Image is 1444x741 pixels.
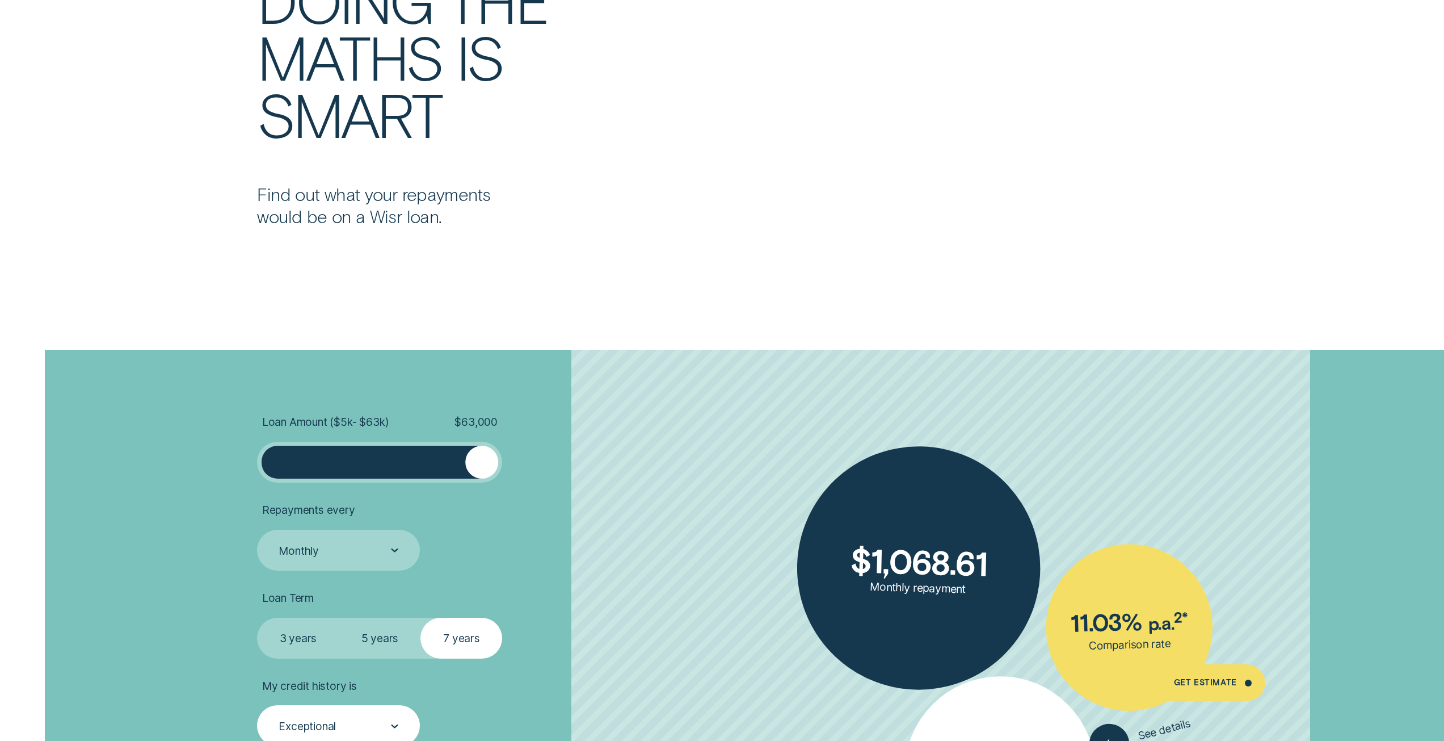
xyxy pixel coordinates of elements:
span: Loan Term [262,591,314,605]
label: 5 years [339,618,420,659]
div: Monthly [279,544,319,558]
span: My credit history is [262,679,357,693]
div: Exceptional [279,719,336,733]
span: Loan Amount ( $5k - $63k ) [262,415,389,429]
p: Find out what your repayments would be on a Wisr loan. [257,183,523,227]
a: Get Estimate [1153,664,1265,701]
label: 3 years [257,618,339,659]
span: $ 63,000 [454,415,498,429]
span: Repayments every [262,503,355,517]
label: 7 years [420,618,502,659]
